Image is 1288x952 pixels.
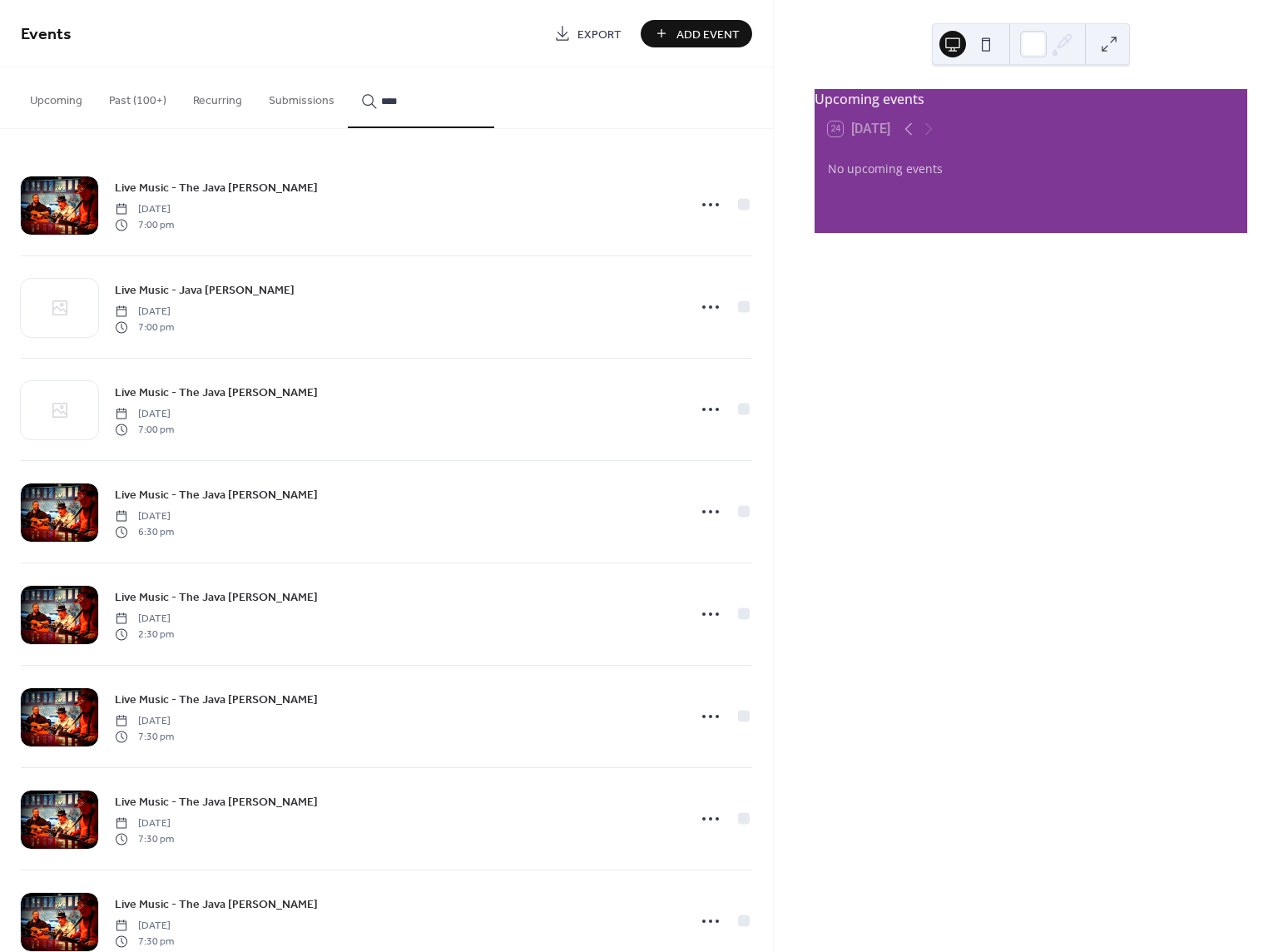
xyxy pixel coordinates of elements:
[115,282,295,300] span: Live Music - Java [PERSON_NAME]
[542,20,634,47] a: Export
[115,320,174,335] span: 7:00 pm
[115,524,174,539] span: 6:30 pm
[115,612,174,627] span: [DATE]
[115,934,174,949] span: 7:30 pm
[115,422,174,437] span: 7:00 pm
[115,919,174,934] span: [DATE]
[641,20,752,47] button: Add Event
[115,714,174,729] span: [DATE]
[115,816,174,831] span: [DATE]
[577,26,622,43] span: Export
[115,383,318,402] a: Live Music - The Java [PERSON_NAME]
[115,509,174,524] span: [DATE]
[115,485,318,504] a: Live Music - The Java [PERSON_NAME]
[115,305,174,320] span: [DATE]
[115,588,318,607] a: Live Music - The Java [PERSON_NAME]
[115,280,295,300] a: Live Music - Java [PERSON_NAME]
[180,67,255,126] button: Recurring
[115,896,318,914] span: Live Music - The Java [PERSON_NAME]
[115,178,318,197] a: Live Music - The Java [PERSON_NAME]
[115,895,318,914] a: Live Music - The Java [PERSON_NAME]
[115,589,318,607] span: Live Music - The Java [PERSON_NAME]
[17,67,96,126] button: Upcoming
[115,794,318,811] span: Live Music - The Java [PERSON_NAME]
[21,18,72,51] span: Events
[255,67,348,126] button: Submissions
[115,792,318,811] a: Live Music - The Java [PERSON_NAME]
[115,407,174,422] span: [DATE]
[828,160,1234,177] div: No upcoming events
[115,729,174,744] span: 7:30 pm
[115,217,174,232] span: 7:00 pm
[115,180,318,197] span: Live Music - The Java [PERSON_NAME]
[115,831,174,846] span: 7:30 pm
[115,202,174,217] span: [DATE]
[96,67,180,126] button: Past (100+)
[676,26,740,43] span: Add Event
[115,690,318,709] a: Live Music - The Java [PERSON_NAME]
[815,89,1247,109] div: Upcoming events
[115,384,318,402] span: Live Music - The Java [PERSON_NAME]
[115,692,318,709] span: Live Music - The Java [PERSON_NAME]
[115,627,174,642] span: 2:30 pm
